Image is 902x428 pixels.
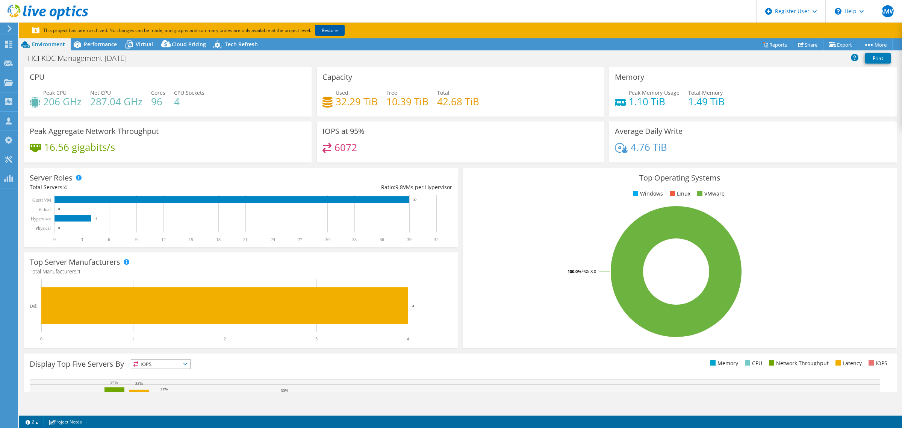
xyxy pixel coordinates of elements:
[865,53,891,64] a: Print
[31,216,51,222] text: Hypervisor
[688,89,723,96] span: Total Memory
[793,39,823,50] a: Share
[412,304,415,308] text: 4
[352,237,357,242] text: 33
[151,89,165,96] span: Cores
[81,237,83,242] text: 3
[32,197,51,203] text: Guest VM
[30,73,45,81] h3: CPU
[30,267,452,276] h4: Total Manufacturers:
[32,41,65,48] span: Environment
[386,97,428,106] h4: 10.39 TiB
[469,174,891,182] h3: Top Operating Systems
[132,336,134,341] text: 1
[20,417,44,426] a: 2
[58,207,60,211] text: 0
[189,237,193,242] text: 15
[172,41,206,48] span: Cloud Pricing
[64,184,67,191] span: 4
[174,89,204,96] span: CPU Sockets
[216,237,221,242] text: 18
[30,174,73,182] h3: Server Roles
[38,207,51,212] text: Virtual
[161,237,166,242] text: 12
[434,237,439,242] text: 42
[695,190,725,198] li: VMware
[43,89,67,96] span: Peak CPU
[336,89,348,96] span: Used
[78,268,81,275] span: 1
[568,269,581,274] tspan: 100.0%
[298,237,302,242] text: 27
[243,237,248,242] text: 21
[631,143,667,151] h4: 4.76 TiB
[315,25,345,36] a: Restore
[413,198,417,202] text: 39
[43,417,87,426] a: Project Notes
[271,237,275,242] text: 24
[629,97,680,106] h4: 1.10 TiB
[834,359,862,367] li: Latency
[629,89,680,96] span: Peak Memory Usage
[407,336,409,341] text: 4
[160,387,168,391] text: 31%
[823,39,858,50] a: Export
[668,190,690,198] li: Linux
[224,336,226,341] text: 2
[84,41,117,48] span: Performance
[386,89,397,96] span: Free
[334,143,357,152] h4: 6072
[743,359,762,367] li: CPU
[336,97,378,106] h4: 32.29 TiB
[35,226,51,231] text: Physical
[581,269,596,274] tspan: ESXi 8.0
[108,237,110,242] text: 6
[315,336,318,341] text: 3
[136,41,153,48] span: Virtual
[858,39,893,50] a: More
[131,360,190,369] span: IOPS
[90,97,142,106] h4: 287.04 GHz
[174,97,204,106] h4: 4
[58,226,60,230] text: 0
[437,97,479,106] h4: 42.68 TiB
[90,89,111,96] span: Net CPU
[322,127,365,135] h3: IOPS at 95%
[708,359,738,367] li: Memory
[151,97,165,106] h4: 96
[30,258,120,266] h3: Top Server Manufacturers
[882,5,894,17] span: AMW
[437,89,449,96] span: Total
[40,336,42,341] text: 0
[615,73,644,81] h3: Memory
[225,41,258,48] span: Tech Refresh
[688,97,725,106] h4: 1.49 TiB
[325,237,330,242] text: 30
[44,143,115,151] h4: 16.56 gigabits/s
[281,388,288,393] text: 30%
[631,190,663,198] li: Windows
[30,127,159,135] h3: Peak Aggregate Network Throughput
[867,359,887,367] li: IOPS
[30,304,38,309] text: Dell
[53,237,56,242] text: 0
[767,359,829,367] li: Network Throughput
[322,73,352,81] h3: Capacity
[395,184,403,191] span: 9.8
[407,237,412,242] text: 39
[95,217,97,220] text: 4
[135,381,143,386] text: 33%
[32,26,400,35] p: This project has been archived. No changes can be made, and graphs and summary tables are only av...
[241,183,452,191] div: Ratio: VMs per Hypervisor
[757,39,793,50] a: Reports
[24,54,138,62] h1: HCI KDC Management [DATE]
[110,380,118,384] text: 34%
[30,183,241,191] div: Total Servers:
[835,8,841,15] svg: \n
[380,237,384,242] text: 36
[615,127,683,135] h3: Average Daily Write
[135,237,138,242] text: 9
[43,97,82,106] h4: 206 GHz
